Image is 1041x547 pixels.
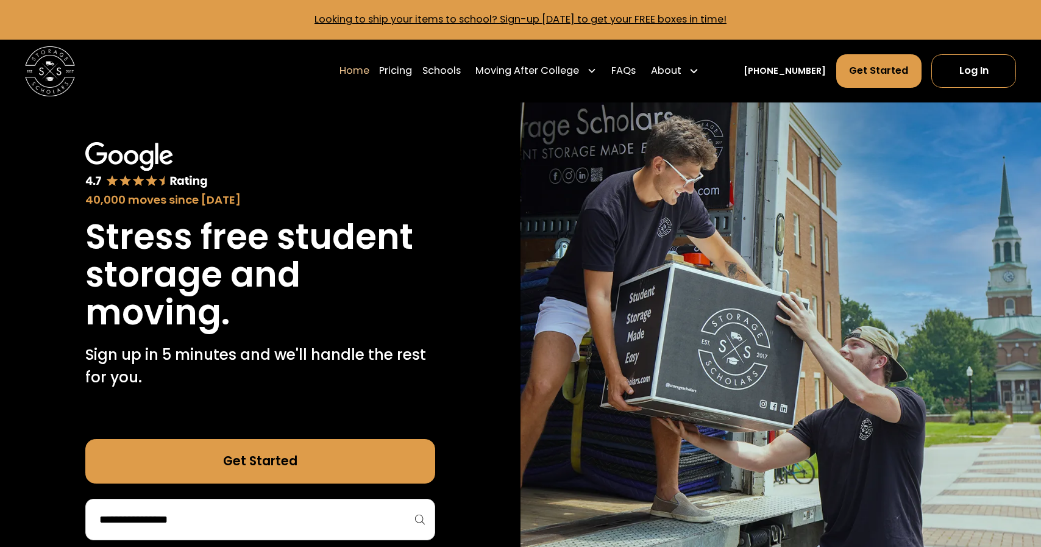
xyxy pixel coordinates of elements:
h1: Stress free student storage and moving. [85,218,435,332]
div: About [646,54,704,88]
img: Storage Scholars main logo [25,46,75,96]
a: Looking to ship your items to school? Sign-up [DATE] to get your FREE boxes in time! [314,12,727,26]
a: Get Started [836,54,922,88]
a: Pricing [379,54,412,88]
a: Log In [931,54,1016,88]
img: Google 4.7 star rating [85,142,208,189]
a: Get Started [85,439,435,484]
a: FAQs [611,54,636,88]
div: Moving After College [475,63,579,79]
div: Moving After College [471,54,602,88]
a: [PHONE_NUMBER] [744,65,826,77]
p: Sign up in 5 minutes and we'll handle the rest for you. [85,344,435,389]
a: Home [339,54,369,88]
div: 40,000 moves since [DATE] [85,191,435,209]
a: Schools [422,54,461,88]
div: About [651,63,681,79]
